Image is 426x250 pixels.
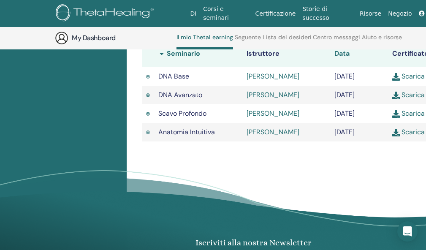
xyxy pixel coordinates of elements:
[146,74,150,79] img: Active Certificate
[252,6,299,22] a: Certificazione
[247,109,299,118] a: [PERSON_NAME]
[72,33,156,43] h3: My Dashboard
[146,92,150,98] img: Active Certificate
[146,130,150,135] img: Active Certificate
[299,1,356,26] a: Storie di successo
[313,34,360,47] a: Centro messaggi
[158,90,202,99] span: DNA Avanzato
[392,129,400,136] img: download.svg
[158,109,206,118] span: Scavo Profondo
[247,128,299,136] a: [PERSON_NAME]
[56,4,157,23] img: logo.png
[242,40,331,67] th: Istruttore
[330,104,388,123] td: [DATE]
[247,72,299,81] a: [PERSON_NAME]
[330,123,388,141] td: [DATE]
[158,72,189,81] span: DNA Base
[392,128,425,136] a: Scarica
[392,92,400,99] img: download.svg
[334,49,350,58] a: Data
[200,1,252,26] a: Corsi e seminari
[176,34,233,49] a: Il mio ThetaLearning
[392,110,400,118] img: download.svg
[187,6,200,22] a: Di
[55,31,68,45] img: generic-user-icon.jpg
[158,128,215,136] span: Anatomia Intuitiva
[392,90,425,99] a: Scarica
[247,90,299,99] a: [PERSON_NAME]
[392,109,425,118] a: Scarica
[156,238,351,247] h4: Iscriviti alla nostra Newsletter
[385,6,415,22] a: Negozio
[397,221,418,242] div: Open Intercom Messenger
[146,111,150,117] img: Active Certificate
[330,86,388,104] td: [DATE]
[392,73,400,81] img: download.svg
[235,34,261,47] a: Seguente
[330,67,388,86] td: [DATE]
[362,34,402,47] a: Aiuto e risorse
[356,6,385,22] a: Risorse
[392,72,425,81] a: Scarica
[263,34,312,47] a: Lista dei desideri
